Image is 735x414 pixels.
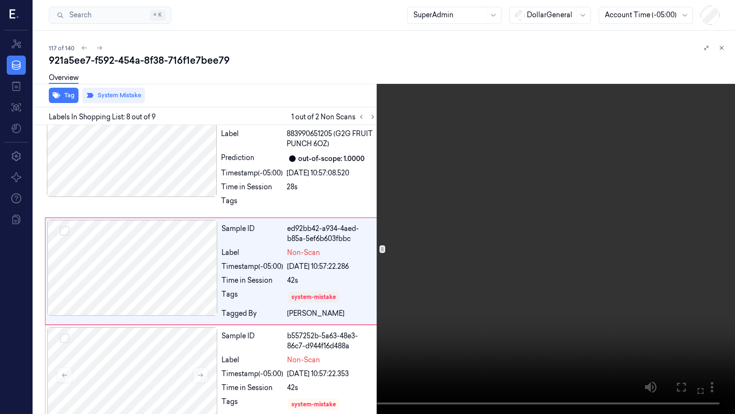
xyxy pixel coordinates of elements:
div: Time in Session [222,276,283,286]
div: Time in Session [221,182,283,192]
div: Timestamp (-05:00) [222,262,283,272]
div: Sample ID [222,224,283,244]
div: Label [221,129,283,149]
div: b557252b-5a63-48e3-86c7-d944f16d488a [287,331,376,351]
div: Tags [222,289,283,305]
div: Prediction [221,153,283,164]
div: Sample ID [222,331,283,351]
span: Non-Scan [287,248,320,258]
span: 883990651205 (G2G FRUIT PUNCH 6OZ) [287,129,377,149]
div: system-mistake [291,400,336,409]
span: 117 of 140 [49,44,75,52]
div: Label [222,248,283,258]
div: Tagged By [222,309,283,319]
a: Overview [49,73,78,84]
div: [DATE] 10:57:22.286 [287,262,376,272]
div: 42s [287,383,376,393]
span: Labels In Shopping List: 8 out of 9 [49,112,156,122]
button: System Mistake [82,88,145,103]
div: ed92bb42-a934-4aed-b85a-5ef6b603fbbc [287,224,376,244]
div: Time in Session [222,383,283,393]
button: Select row [60,226,69,236]
button: Search⌘K [49,7,171,24]
div: Timestamp (-05:00) [221,168,283,178]
div: Tags [222,397,283,412]
span: Non-Scan [287,355,320,365]
div: 42s [287,276,376,286]
span: Search [66,10,91,20]
div: [PERSON_NAME] [287,309,376,319]
div: Label [222,355,283,365]
div: 28s [287,182,377,192]
button: Select row [60,333,69,343]
div: system-mistake [291,293,336,301]
div: Timestamp (-05:00) [222,369,283,379]
div: 921a5ee7-f592-454a-8f38-716f1e7bee79 [49,54,727,67]
div: [DATE] 10:57:08.520 [287,168,377,178]
button: Tag [49,88,78,103]
div: out-of-scope: 1.0000 [298,154,365,164]
span: 1 out of 2 Non Scans [291,111,379,123]
div: Tags [221,196,283,211]
div: [DATE] 10:57:22.353 [287,369,376,379]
